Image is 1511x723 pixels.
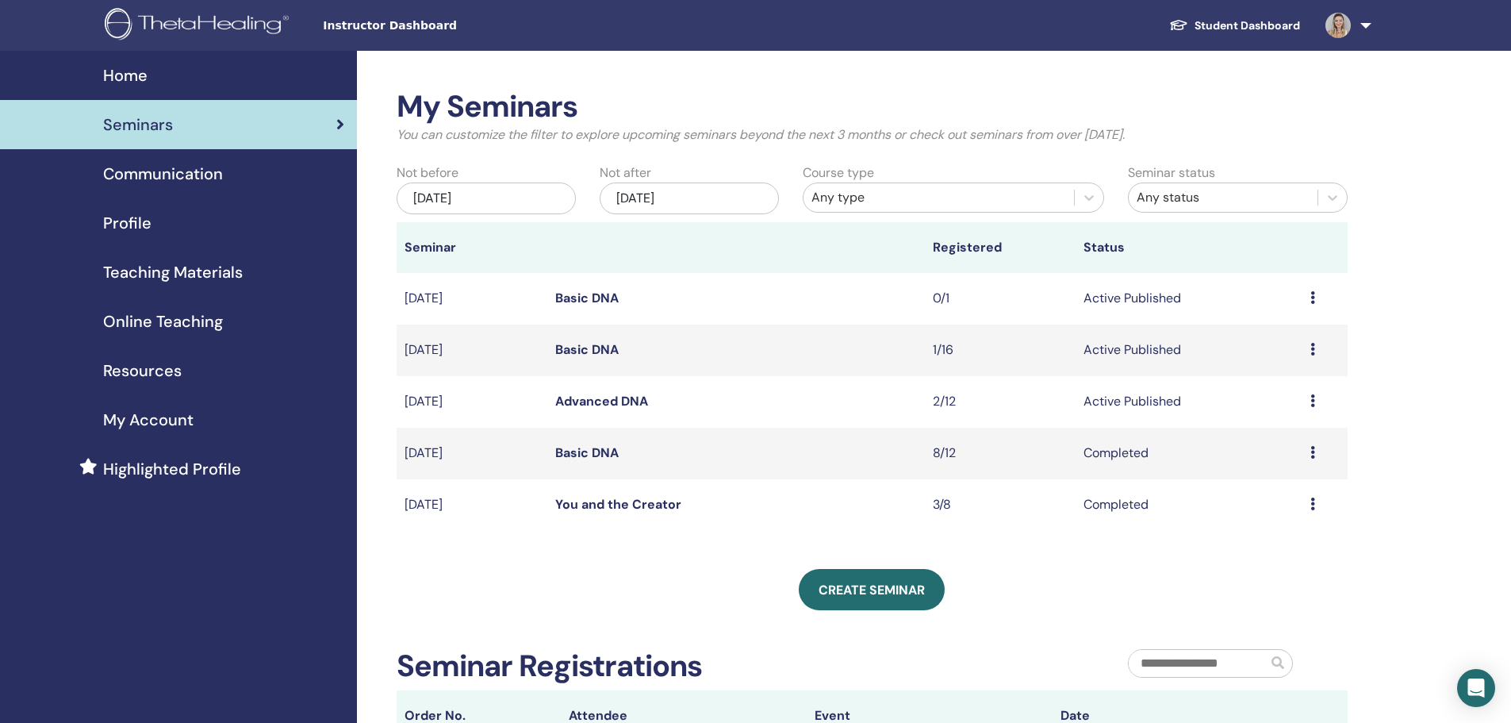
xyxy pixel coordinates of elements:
h2: Seminar Registrations [397,648,702,685]
a: Basic DNA [555,341,619,358]
a: You and the Creator [555,496,681,513]
td: Active Published [1076,325,1302,376]
span: Home [103,63,148,87]
td: 3/8 [925,479,1076,531]
td: 0/1 [925,273,1076,325]
img: default.jpg [1325,13,1351,38]
td: Active Published [1076,376,1302,428]
th: Registered [925,222,1076,273]
span: Profile [103,211,151,235]
a: Basic DNA [555,290,619,306]
label: Course type [803,163,874,183]
span: Create seminar [819,582,925,598]
th: Status [1076,222,1302,273]
label: Not before [397,163,458,183]
a: Basic DNA [555,444,619,461]
td: 8/12 [925,428,1076,479]
td: 1/16 [925,325,1076,376]
span: Communication [103,162,223,186]
span: Seminars [103,113,173,137]
td: Active Published [1076,273,1302,325]
span: My Account [103,408,194,432]
td: Completed [1076,428,1302,479]
img: graduation-cap-white.svg [1169,18,1188,32]
td: Completed [1076,479,1302,531]
td: 2/12 [925,376,1076,428]
span: Instructor Dashboard [323,17,561,34]
div: Any type [811,188,1066,207]
td: [DATE] [397,428,547,479]
div: [DATE] [600,183,779,214]
td: [DATE] [397,273,547,325]
a: Student Dashboard [1156,11,1313,40]
td: [DATE] [397,479,547,531]
h2: My Seminars [397,89,1348,125]
td: [DATE] [397,376,547,428]
th: Seminar [397,222,547,273]
span: Highlighted Profile [103,457,241,481]
div: Any status [1137,188,1310,207]
div: [DATE] [397,183,576,214]
img: logo.png [105,8,294,44]
div: Open Intercom Messenger [1457,669,1495,707]
label: Not after [600,163,651,183]
label: Seminar status [1128,163,1215,183]
span: Online Teaching [103,310,223,333]
p: You can customize the filter to explore upcoming seminars beyond the next 3 months or check out s... [397,125,1348,144]
td: [DATE] [397,325,547,376]
span: Teaching Materials [103,260,243,284]
a: Advanced DNA [555,393,648,410]
span: Resources [103,359,182,383]
a: Create seminar [799,569,945,610]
